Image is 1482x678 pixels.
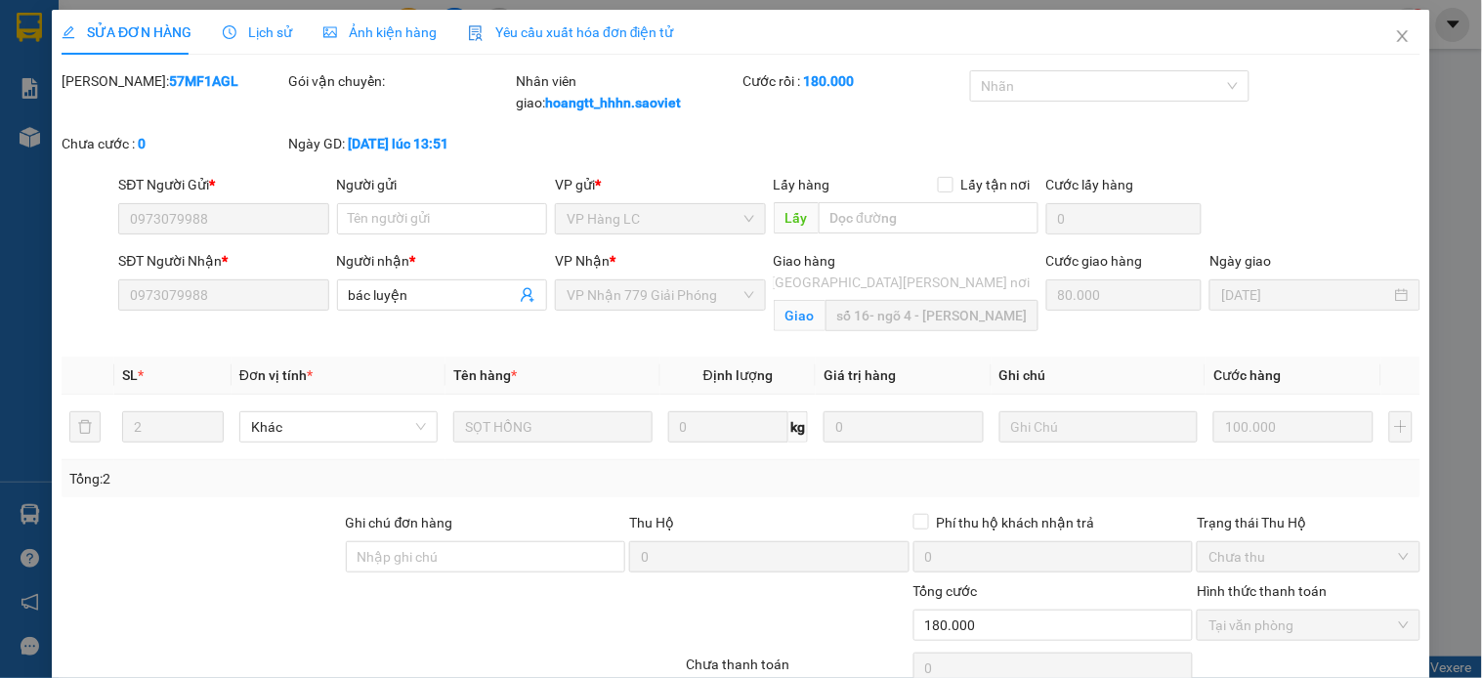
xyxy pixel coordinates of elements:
[453,411,652,443] input: VD: Bàn, Ghế
[774,177,830,192] span: Lấy hàng
[323,25,337,39] span: picture
[289,70,512,92] div: Gói vận chuyển:
[1209,253,1271,269] label: Ngày giao
[453,367,517,383] span: Tên hàng
[803,73,854,89] b: 180.000
[223,25,236,39] span: clock-circle
[703,367,773,383] span: Định lượng
[1046,177,1134,192] label: Cước lấy hàng
[239,367,313,383] span: Đơn vị tính
[1197,583,1327,599] label: Hình thức thanh toán
[62,133,284,154] div: Chưa cước :
[1213,411,1374,443] input: 0
[1046,203,1203,234] input: Cước lấy hàng
[122,367,138,383] span: SL
[337,174,547,195] div: Người gửi
[118,250,328,272] div: SĐT Người Nhận
[953,174,1038,195] span: Lấy tận nơi
[555,253,610,269] span: VP Nhận
[824,367,896,383] span: Giá trị hàng
[138,136,146,151] b: 0
[774,300,826,331] span: Giao
[774,253,836,269] span: Giao hàng
[1221,284,1390,306] input: Ngày giao
[1376,10,1430,64] button: Close
[62,24,191,40] span: SỬA ĐƠN HÀNG
[1389,411,1413,443] button: plus
[774,202,819,233] span: Lấy
[629,515,674,530] span: Thu Hộ
[323,24,437,40] span: Ảnh kiện hàng
[251,412,426,442] span: Khác
[1208,542,1408,572] span: Chưa thu
[346,515,453,530] label: Ghi chú đơn hàng
[913,583,978,599] span: Tổng cước
[516,70,739,113] div: Nhân viên giao:
[826,300,1038,331] input: Giao tận nơi
[1046,253,1143,269] label: Cước giao hàng
[819,202,1038,233] input: Dọc đường
[223,24,292,40] span: Lịch sử
[289,133,512,154] div: Ngày GD:
[169,73,238,89] b: 57MF1AGL
[1197,512,1419,533] div: Trạng thái Thu Hộ
[742,70,965,92] div: Cước rồi :
[69,468,573,489] div: Tổng: 2
[824,411,984,443] input: 0
[545,95,681,110] b: hoangtt_hhhn.saoviet
[1395,28,1411,44] span: close
[929,512,1103,533] span: Phí thu hộ khách nhận trả
[567,204,753,233] span: VP Hàng LC
[764,272,1038,293] span: [GEOGRAPHIC_DATA][PERSON_NAME] nơi
[992,357,1206,395] th: Ghi chú
[118,174,328,195] div: SĐT Người Gửi
[69,411,101,443] button: delete
[788,411,808,443] span: kg
[62,70,284,92] div: [PERSON_NAME]:
[999,411,1198,443] input: Ghi Chú
[468,24,674,40] span: Yêu cầu xuất hóa đơn điện tử
[349,136,449,151] b: [DATE] lúc 13:51
[1213,367,1281,383] span: Cước hàng
[337,250,547,272] div: Người nhận
[555,174,765,195] div: VP gửi
[346,541,626,572] input: Ghi chú đơn hàng
[1208,611,1408,640] span: Tại văn phòng
[62,25,75,39] span: edit
[520,287,535,303] span: user-add
[1046,279,1203,311] input: Cước giao hàng
[567,280,753,310] span: VP Nhận 779 Giải Phóng
[468,25,484,41] img: icon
